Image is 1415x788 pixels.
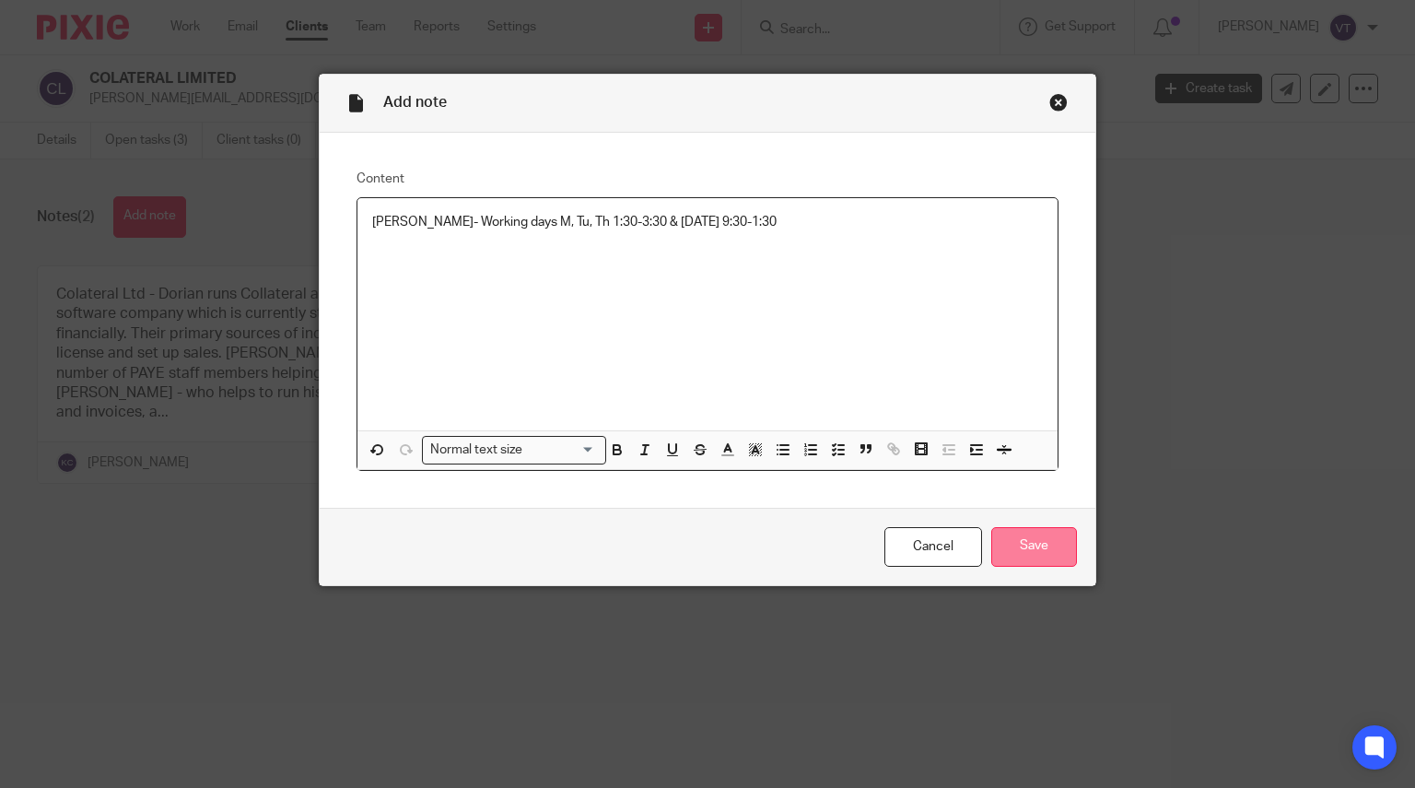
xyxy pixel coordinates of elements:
a: Cancel [884,527,982,567]
input: Search for option [529,441,595,460]
input: Save [991,527,1077,567]
div: Search for option [422,436,606,465]
label: Content [357,170,1059,188]
span: Add note [383,95,447,110]
span: Normal text size [427,441,527,460]
p: [PERSON_NAME]- Working days M, Tu, Th 1:30-3:30 & [DATE] 9:30-1:30 [372,213,1044,231]
div: Close this dialog window [1049,93,1068,112]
